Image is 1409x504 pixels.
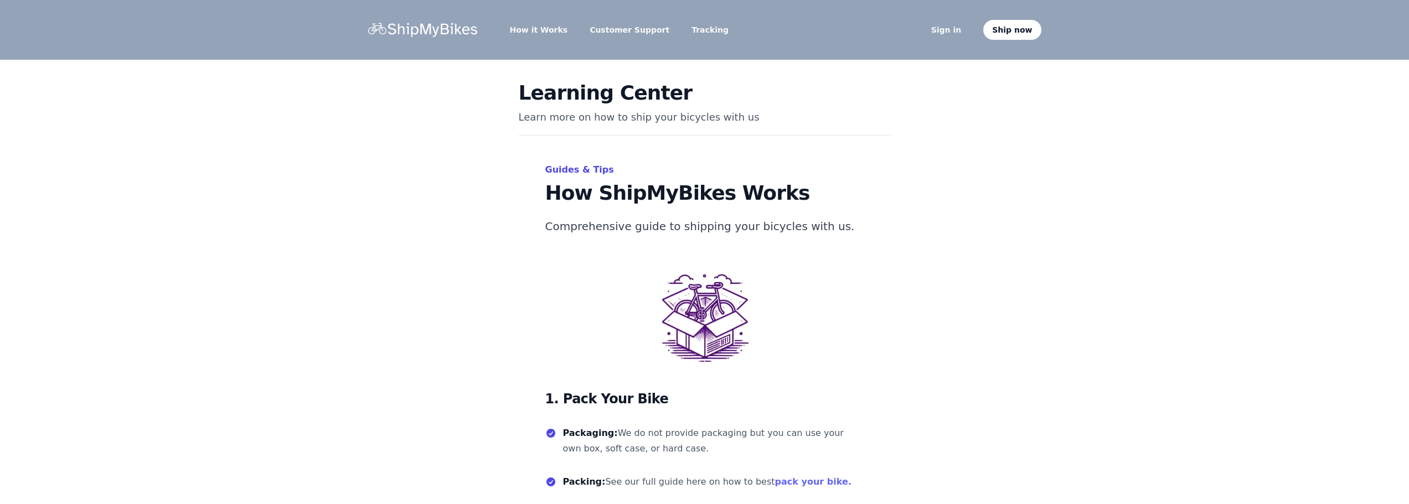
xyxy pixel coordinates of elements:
[1362,460,1398,493] iframe: chat widget
[687,22,733,38] a: Tracking
[545,162,864,178] p: Guides & Tips
[368,23,479,37] a: Home
[927,22,966,38] a: Sign in
[983,20,1041,40] a: Ship now
[563,425,864,456] span: We do not provide packaging but you can use your own box, soft case, or hard case.
[545,390,864,408] h2: 1. Pack Your Bike
[519,82,891,104] h2: Learning Center
[563,474,851,490] span: See our full guide here on how to best
[563,476,606,487] strong: Packing:
[585,22,674,38] a: Customer Support
[992,24,1032,35] span: Ship now
[563,428,618,438] strong: Packaging:
[545,182,864,204] h1: How ShipMyBikes Works
[519,108,891,126] p: Learn more on how to ship your bicycles with us
[775,476,851,487] a: pack your bike.
[545,217,864,235] p: Comprehensive guide to shipping your bicycles with us.
[505,22,572,38] a: How it Works
[649,262,760,372] img: Bike in a box icon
